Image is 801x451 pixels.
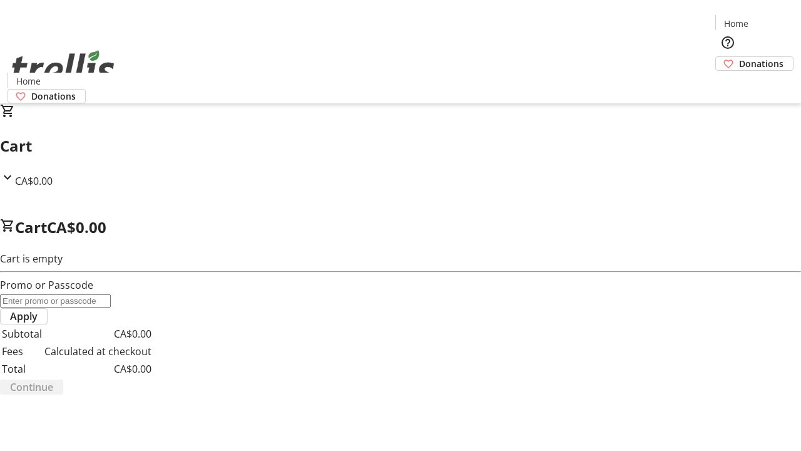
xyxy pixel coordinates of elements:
[8,36,119,99] img: Orient E2E Organization WaCTkDsiJL's Logo
[8,89,86,103] a: Donations
[1,343,43,360] td: Fees
[715,56,793,71] a: Donations
[10,309,38,324] span: Apply
[44,326,152,342] td: CA$0.00
[31,90,76,103] span: Donations
[716,17,756,30] a: Home
[47,217,106,237] span: CA$0.00
[1,361,43,377] td: Total
[44,361,152,377] td: CA$0.00
[44,343,152,360] td: Calculated at checkout
[715,30,740,55] button: Help
[16,75,41,88] span: Home
[8,75,48,88] a: Home
[15,174,53,188] span: CA$0.00
[739,57,783,70] span: Donations
[1,326,43,342] td: Subtotal
[715,71,740,96] button: Cart
[724,17,748,30] span: Home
